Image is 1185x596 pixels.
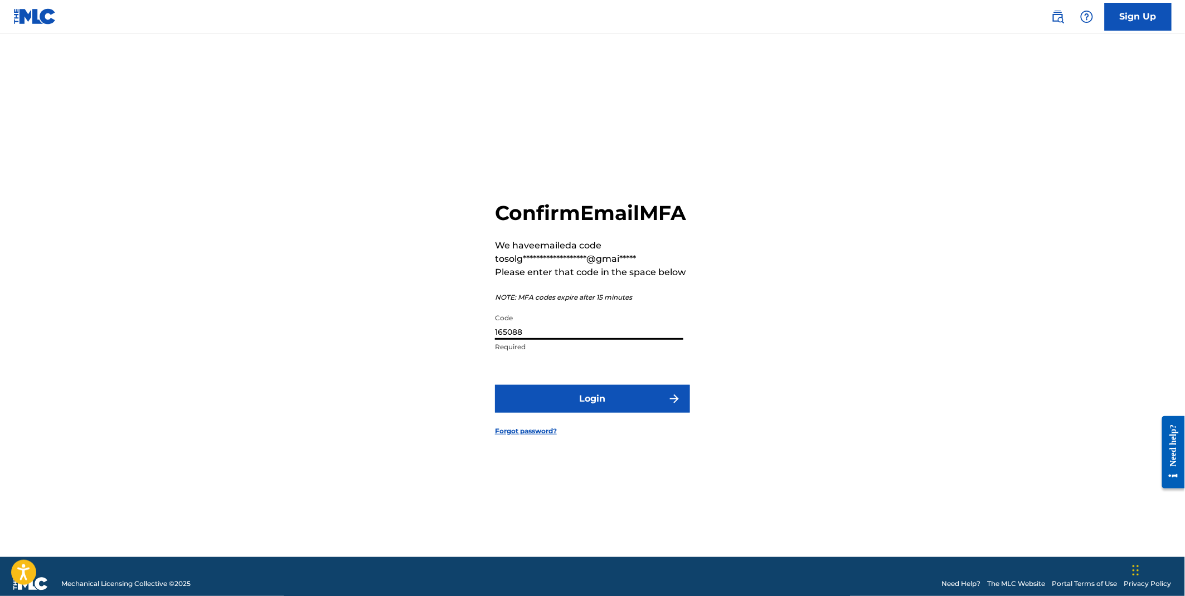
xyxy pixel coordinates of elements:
a: Forgot password? [495,426,557,436]
div: Help [1076,6,1098,28]
img: logo [13,577,48,590]
img: MLC Logo [13,8,56,25]
a: Need Help? [942,579,981,589]
iframe: Chat Widget [1129,543,1185,596]
p: NOTE: MFA codes expire after 15 minutes [495,292,690,302]
a: Privacy Policy [1124,579,1172,589]
a: The MLC Website [988,579,1046,589]
p: Please enter that code in the space below [495,266,690,279]
img: help [1080,10,1094,23]
img: search [1051,10,1065,23]
h2: Confirm Email MFA [495,201,690,226]
p: Required [495,342,683,352]
iframe: Resource Center [1154,412,1185,493]
a: Public Search [1047,6,1069,28]
div: Drag [1133,554,1139,587]
button: Login [495,385,690,413]
span: Mechanical Licensing Collective © 2025 [61,579,191,589]
a: Portal Terms of Use [1052,579,1118,589]
a: Sign Up [1105,3,1172,31]
img: f7272a7cc735f4ea7f67.svg [668,392,681,406]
